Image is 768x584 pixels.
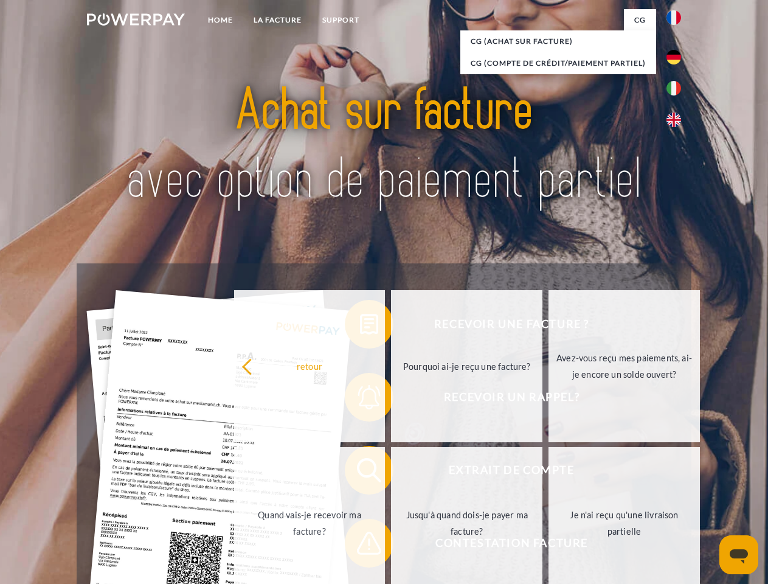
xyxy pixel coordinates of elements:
[460,52,656,74] a: CG (Compte de crédit/paiement partiel)
[241,507,378,540] div: Quand vais-je recevoir ma facture?
[548,290,700,442] a: Avez-vous reçu mes paiements, ai-je encore un solde ouvert?
[460,30,656,52] a: CG (achat sur facture)
[312,9,370,31] a: Support
[624,9,656,31] a: CG
[666,81,681,96] img: it
[243,9,312,31] a: LA FACTURE
[398,358,535,374] div: Pourquoi ai-je reçu une facture?
[556,350,693,383] div: Avez-vous reçu mes paiements, ai-je encore un solde ouvert?
[556,507,693,540] div: Je n'ai reçu qu'une livraison partielle
[241,358,378,374] div: retour
[398,507,535,540] div: Jusqu'à quand dois-je payer ma facture?
[666,50,681,64] img: de
[666,113,681,127] img: en
[116,58,652,233] img: title-powerpay_fr.svg
[198,9,243,31] a: Home
[87,13,185,26] img: logo-powerpay-white.svg
[719,535,758,574] iframe: Bouton de lancement de la fenêtre de messagerie
[666,10,681,25] img: fr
